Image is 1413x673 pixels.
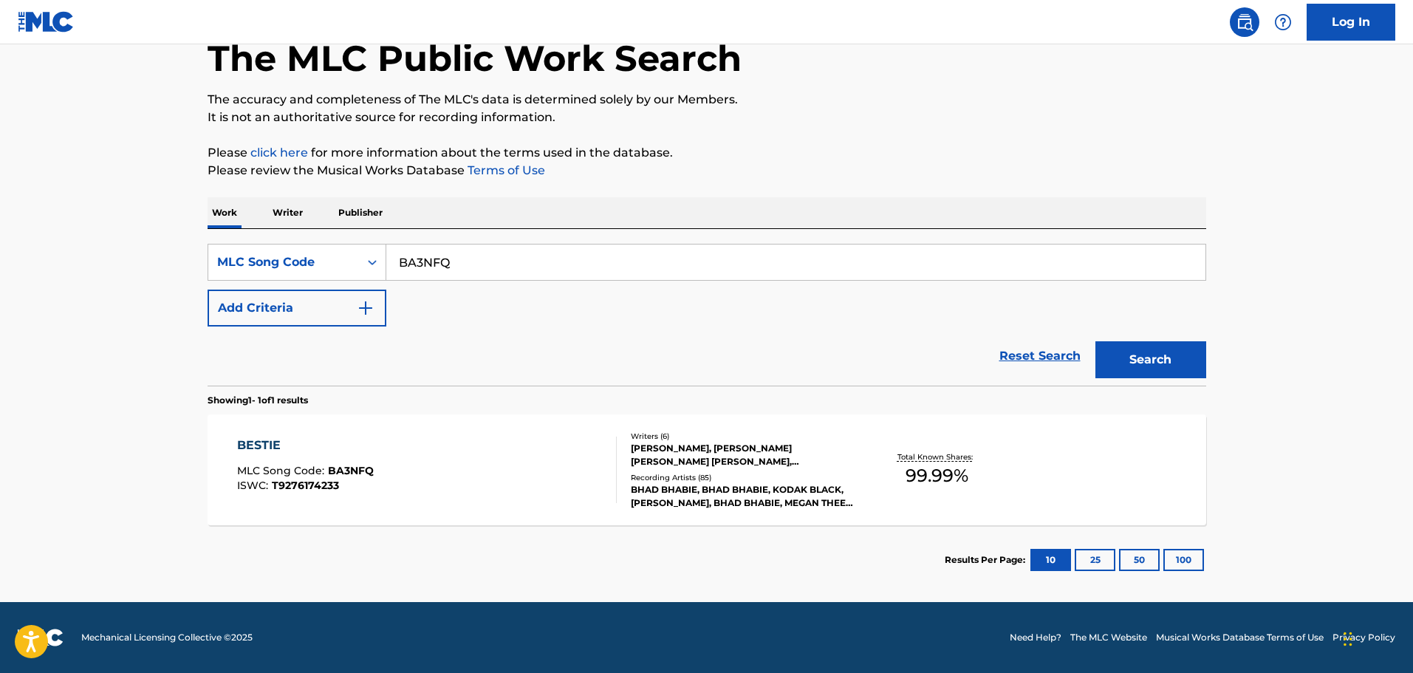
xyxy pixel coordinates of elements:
img: MLC Logo [18,11,75,33]
img: search [1236,13,1253,31]
p: Publisher [334,197,387,228]
p: Showing 1 - 1 of 1 results [208,394,308,407]
p: Work [208,197,242,228]
a: click here [250,146,308,160]
span: Mechanical Licensing Collective © 2025 [81,631,253,644]
span: MLC Song Code : [237,464,328,477]
iframe: Chat Widget [1339,602,1413,673]
a: Terms of Use [465,163,545,177]
img: 9d2ae6d4665cec9f34b9.svg [357,299,374,317]
a: Privacy Policy [1332,631,1395,644]
p: The accuracy and completeness of The MLC's data is determined solely by our Members. [208,91,1206,109]
p: Results Per Page: [945,553,1029,567]
span: 99.99 % [906,462,968,489]
p: Please for more information about the terms used in the database. [208,144,1206,162]
button: 10 [1030,549,1071,571]
button: 25 [1075,549,1115,571]
a: The MLC Website [1070,631,1147,644]
button: 50 [1119,549,1160,571]
div: Writers ( 6 ) [631,431,854,442]
img: logo [18,629,64,646]
div: BESTIE [237,437,374,454]
span: BA3NFQ [328,464,374,477]
div: [PERSON_NAME], [PERSON_NAME] [PERSON_NAME] [PERSON_NAME], [PERSON_NAME], [PERSON_NAME], [PERSON_N... [631,442,854,468]
p: It is not an authoritative source for recording information. [208,109,1206,126]
a: BESTIEMLC Song Code:BA3NFQISWC:T9276174233Writers (6)[PERSON_NAME], [PERSON_NAME] [PERSON_NAME] [... [208,414,1206,525]
a: Public Search [1230,7,1259,37]
p: Writer [268,197,307,228]
span: ISWC : [237,479,272,492]
div: Recording Artists ( 85 ) [631,472,854,483]
div: BHAD BHABIE, BHAD BHABIE, KODAK BLACK, [PERSON_NAME], BHAD BHABIE, MEGAN THEE STALLION, [PERSON_N... [631,483,854,510]
a: Musical Works Database Terms of Use [1156,631,1324,644]
img: help [1274,13,1292,31]
p: Total Known Shares: [897,451,976,462]
div: Drag [1344,617,1352,661]
button: Add Criteria [208,290,386,327]
form: Search Form [208,244,1206,386]
div: MLC Song Code [217,253,350,271]
a: Need Help? [1010,631,1061,644]
h1: The MLC Public Work Search [208,36,742,81]
span: T9276174233 [272,479,339,492]
button: 100 [1163,549,1204,571]
a: Reset Search [992,340,1088,372]
div: Help [1268,7,1298,37]
p: Please review the Musical Works Database [208,162,1206,180]
button: Search [1095,341,1206,378]
a: Log In [1307,4,1395,41]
